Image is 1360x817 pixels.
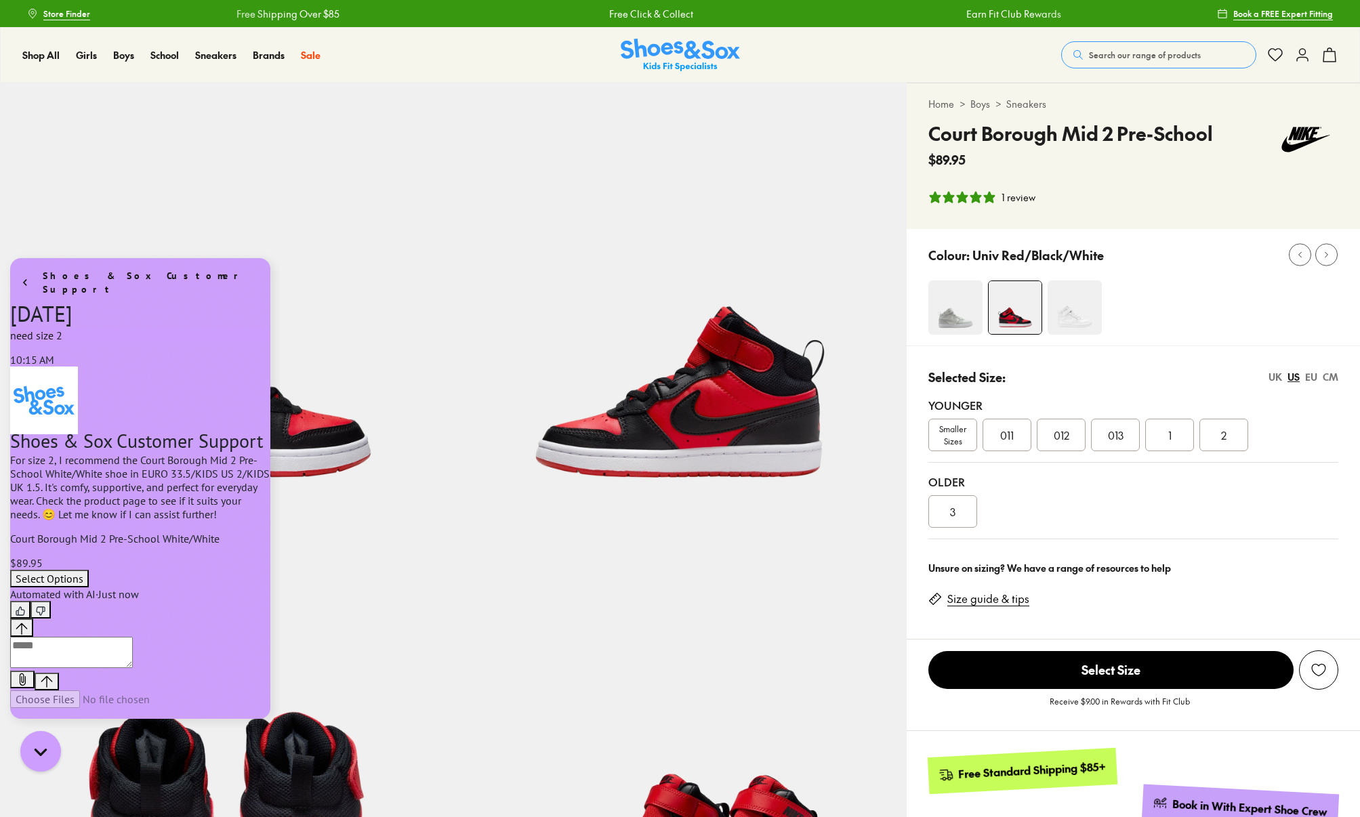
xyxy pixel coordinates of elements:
a: Sneakers [195,48,236,62]
p: Selected Size: [928,368,1006,386]
h3: Shoes & Sox Customer Support [10,183,270,196]
div: Automated with AI · Just now [10,336,270,350]
div: US [1287,370,1300,384]
textarea: live chat message input [10,385,133,417]
span: Search our range of products [1089,49,1201,61]
div: > > [928,97,1338,111]
span: Book a FREE Expert Fitting [1233,7,1333,20]
img: 4-537464_1 [928,280,983,335]
span: Select Size [928,651,1294,689]
span: 3 [950,503,955,520]
img: SNS_Logo_Responsive.svg [621,39,740,72]
a: Book a FREE Expert Fitting [1217,1,1333,26]
span: 013 [1108,427,1124,443]
a: Boys [970,97,990,111]
p: Colour: [928,246,970,264]
p: need size 2 [10,77,270,91]
a: Boys [113,48,134,62]
button: Jump to the latest message [10,367,33,385]
h2: [DATE] [10,56,270,69]
a: Earn Fit Club Rewards [849,7,944,21]
div: 10:15 AM [10,102,270,115]
a: Size guide & tips [947,591,1029,606]
a: Free Click & Collect [491,7,575,21]
button: Like [10,350,30,367]
button: 5 stars, 1 ratings [928,190,1035,205]
iframe: Gorgias live chat messenger [14,726,68,776]
img: Vendor logo [1273,119,1338,160]
button: Add to Wishlist [1299,650,1338,690]
span: 012 [1054,427,1069,443]
div: CM [1323,370,1338,384]
div: For size 2, I recommend the Court Borough Mid 2 Pre-School White/White shoe in EURO 33.5/KIDS US ... [10,202,270,270]
a: Sale [301,48,321,62]
div: EU [1305,370,1317,384]
a: Brands [253,48,285,62]
a: Shoes & Sox [621,39,740,72]
img: 4-501880_1 [1048,280,1102,335]
span: Store Finder [43,7,90,20]
div: Free Standard Shipping $85+ [958,759,1107,781]
span: 011 [1000,427,1014,443]
a: Shop All [22,48,60,62]
h1: Shoes & Sox Customer Support [43,18,265,45]
img: 4-501884_1 [989,281,1042,334]
div: Older [928,474,1338,490]
button: Add attachment [10,419,35,437]
a: Store Finder [27,1,90,26]
div: UK [1269,370,1282,384]
p: Receive $9.00 in Rewards with Fit Club [1050,695,1190,719]
a: Sneakers [1006,97,1046,111]
button: Dislike [30,350,51,367]
span: Select Options [16,320,83,334]
a: Girls [76,48,97,62]
span: $89.95 [928,150,966,169]
div: 1 review [1002,190,1035,205]
button: Select Options [10,318,89,336]
button: Select Size [928,650,1294,690]
div: Younger [928,397,1338,413]
div: Live chat window header [10,7,270,56]
button: Search our range of products [1061,41,1256,68]
a: Free Standard Shipping $85+ [928,748,1117,794]
span: Smaller Sizes [929,423,976,447]
a: Home [928,97,954,111]
img: Shoes & Sox Customer Support [10,115,78,183]
a: School [150,48,179,62]
p: Univ Red/Black/White [972,246,1104,264]
button: Send message [35,421,59,439]
div: Unsure on sizing? We have a range of resources to help [928,561,1338,575]
div: Conversation messages [10,56,270,457]
span: 2 [1221,427,1227,443]
img: 5-501885_1 [453,83,907,536]
h4: Court Borough Mid 2 Pre-School [928,119,1213,148]
button: go to home page [16,22,35,41]
span: 1 [1168,427,1172,443]
span: $89.95 [10,305,43,318]
a: Free Shipping Over $85 [119,7,222,21]
p: Court Borough Mid 2 Pre-School White/White [10,280,270,294]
